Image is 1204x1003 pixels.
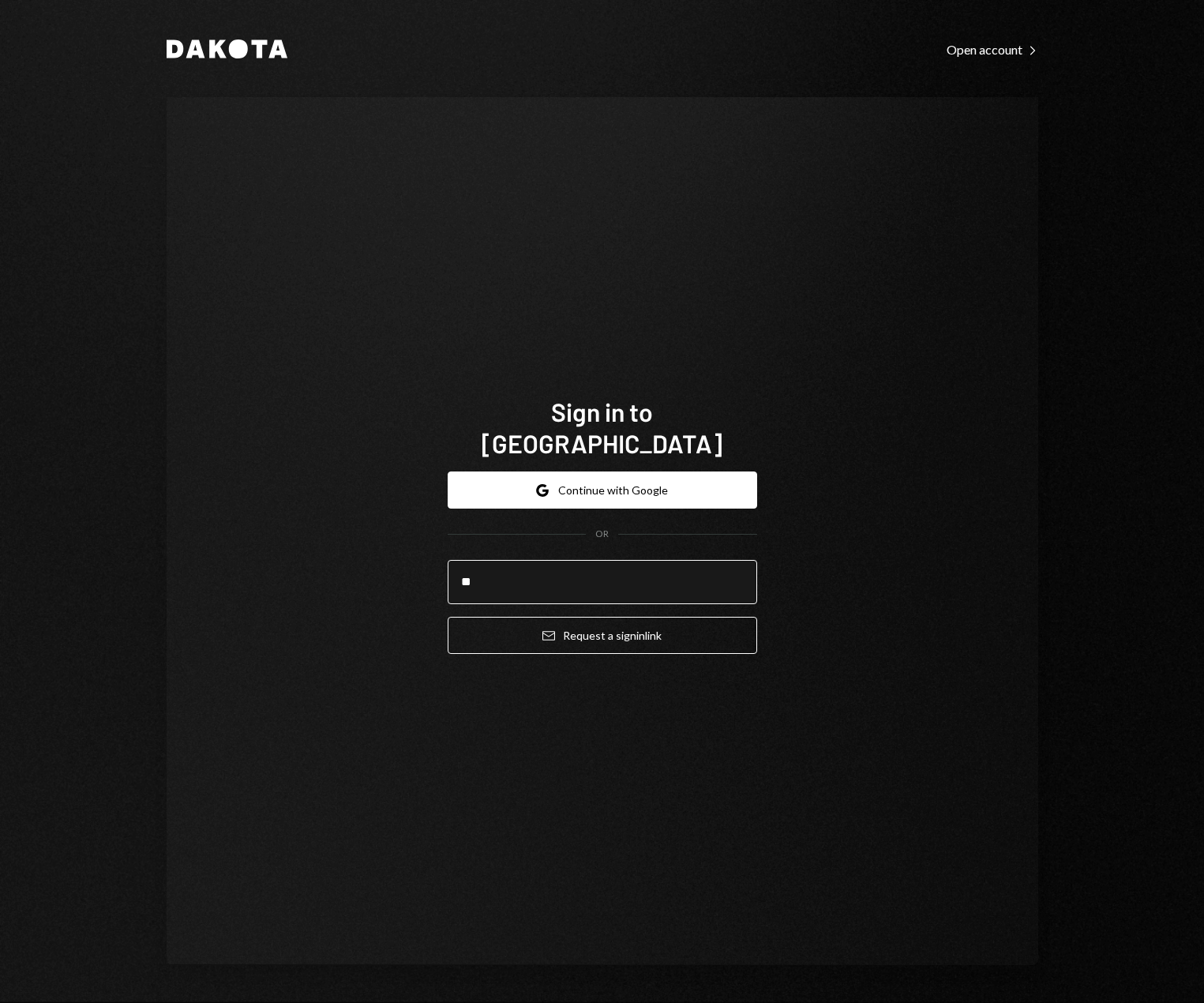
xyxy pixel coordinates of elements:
[947,42,1038,58] div: Open account
[448,471,757,509] button: Continue with Google
[448,617,757,654] button: Request a signinlink
[595,528,609,541] div: OR
[947,40,1038,58] a: Open account
[448,396,757,459] h1: Sign in to [GEOGRAPHIC_DATA]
